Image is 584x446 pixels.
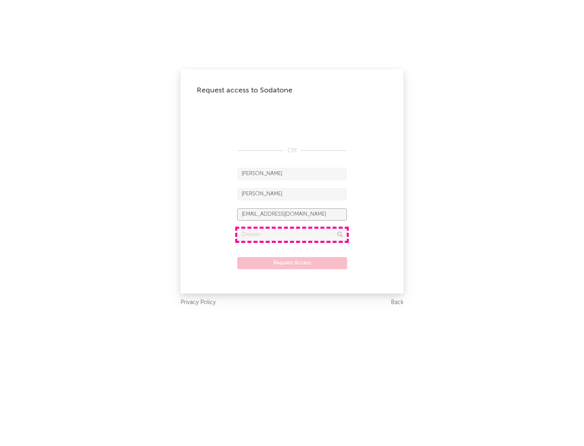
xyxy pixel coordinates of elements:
[237,188,347,200] input: Last Name
[237,208,347,221] input: Email
[237,168,347,180] input: First Name
[237,229,347,241] input: Division
[237,146,347,156] div: OR
[197,86,387,95] div: Request access to Sodatone
[180,298,216,308] a: Privacy Policy
[237,257,347,269] button: Request Access
[391,298,404,308] a: Back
